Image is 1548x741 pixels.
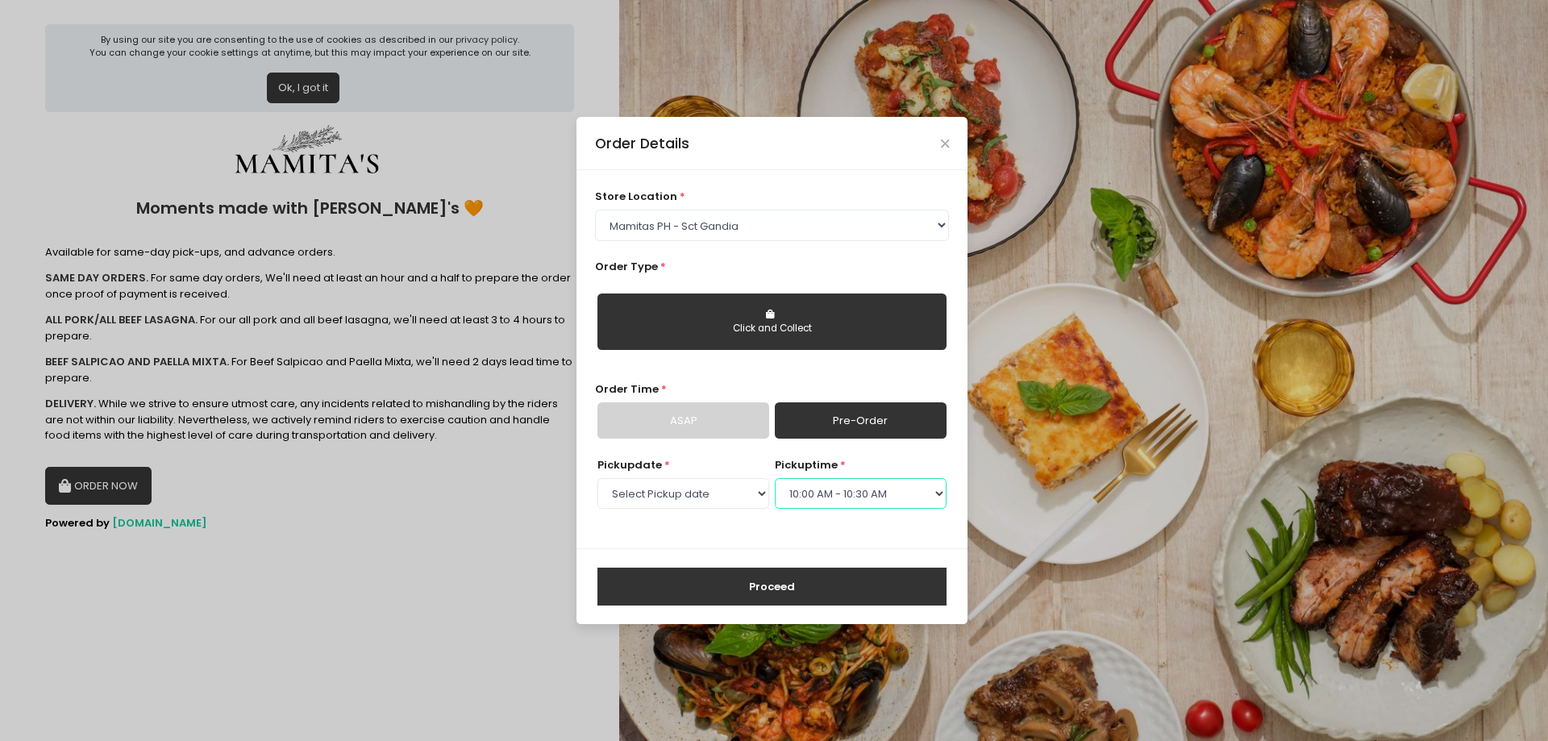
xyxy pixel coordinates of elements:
[597,293,947,350] button: Click and Collect
[597,457,662,472] span: Pickup date
[775,457,838,472] span: pickup time
[595,259,658,274] span: Order Type
[941,139,949,148] button: Close
[775,402,947,439] a: Pre-Order
[597,402,769,439] a: ASAP
[609,322,935,336] div: Click and Collect
[595,133,689,154] div: Order Details
[595,189,677,204] span: store location
[597,568,947,606] button: Proceed
[595,381,659,397] span: Order Time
